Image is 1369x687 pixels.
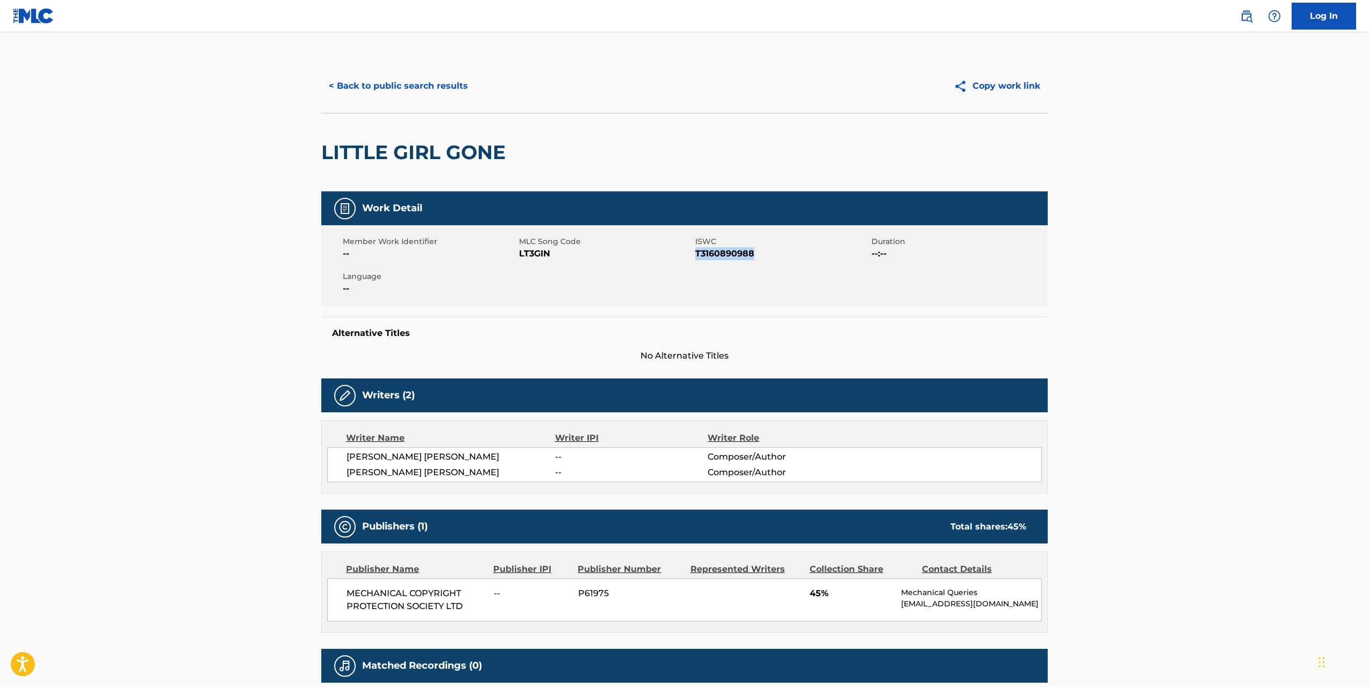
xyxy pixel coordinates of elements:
span: 45% [810,587,893,600]
span: -- [494,587,570,600]
span: 45 % [1007,521,1026,532]
iframe: Chat Widget [1315,635,1369,687]
img: Matched Recordings [338,660,351,672]
img: Writers [338,389,351,402]
button: < Back to public search results [321,73,475,99]
img: Copy work link [954,80,972,93]
p: [EMAIL_ADDRESS][DOMAIN_NAME] [901,598,1041,610]
img: search [1240,10,1253,23]
div: Writer Name [346,432,555,445]
span: Member Work Identifier [343,236,516,247]
div: Writer IPI [555,432,708,445]
div: Writer Role [708,432,847,445]
img: help [1268,10,1281,23]
span: MLC Song Code [519,236,693,247]
span: -- [343,282,516,295]
div: Total shares: [950,520,1026,533]
span: [PERSON_NAME] [PERSON_NAME] [347,466,555,479]
button: Copy work link [946,73,1048,99]
span: Composer/Author [708,466,847,479]
span: -- [555,466,708,479]
h5: Writers (2) [362,389,415,402]
div: Publisher Number [578,563,682,576]
span: MECHANICAL COPYRIGHT PROTECTION SOCIETY LTD [347,587,486,613]
span: Composer/Author [708,450,847,463]
span: LT3GIN [519,247,693,260]
h2: LITTLE GIRL GONE [321,140,511,164]
h5: Work Detail [362,202,422,214]
span: ISWC [695,236,869,247]
span: Language [343,271,516,282]
div: Publisher IPI [493,563,570,576]
span: T3160890988 [695,247,869,260]
span: P61975 [578,587,682,600]
h5: Alternative Titles [332,328,1037,339]
div: Help [1264,5,1285,27]
img: Publishers [338,520,351,533]
span: No Alternative Titles [321,349,1048,362]
div: Drag [1318,646,1325,678]
span: [PERSON_NAME] [PERSON_NAME] [347,450,555,463]
img: MLC Logo [13,8,54,24]
div: Represented Writers [690,563,802,576]
a: Log In [1292,3,1356,30]
a: Public Search [1236,5,1257,27]
h5: Publishers (1) [362,520,428,533]
img: Work Detail [338,202,351,215]
div: Contact Details [922,563,1026,576]
p: Mechanical Queries [901,587,1041,598]
div: Collection Share [810,563,914,576]
span: Duration [871,236,1045,247]
span: -- [555,450,708,463]
span: -- [343,247,516,260]
span: --:-- [871,247,1045,260]
div: Publisher Name [346,563,485,576]
h5: Matched Recordings (0) [362,660,482,672]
